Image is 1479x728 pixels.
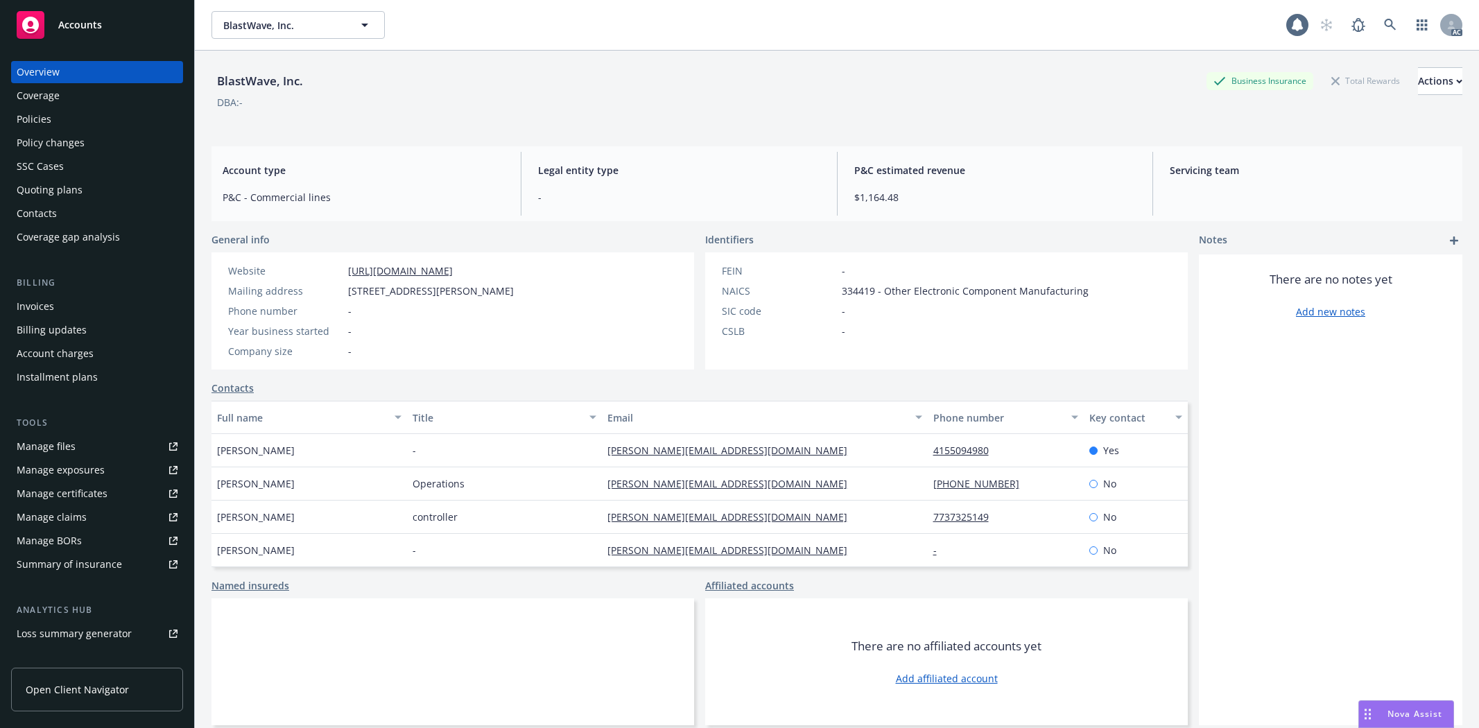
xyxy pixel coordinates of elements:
a: [URL][DOMAIN_NAME] [348,264,453,277]
div: Company size [228,344,343,358]
button: Key contact [1084,401,1188,434]
div: Summary of insurance [17,553,122,575]
div: Coverage [17,85,60,107]
span: Notes [1199,232,1227,249]
button: Full name [211,401,407,434]
a: Search [1376,11,1404,39]
span: There are no notes yet [1270,271,1392,288]
div: Tools [11,416,183,430]
a: Invoices [11,295,183,318]
span: No [1103,543,1116,557]
a: 7737325149 [933,510,1000,523]
a: Switch app [1408,11,1436,39]
a: [PHONE_NUMBER] [933,477,1030,490]
span: - [842,263,845,278]
a: [PERSON_NAME][EMAIL_ADDRESS][DOMAIN_NAME] [607,444,858,457]
div: Title [413,410,582,425]
div: Manage BORs [17,530,82,552]
div: Manage exposures [17,459,105,481]
button: Phone number [928,401,1084,434]
span: Open Client Navigator [26,682,129,697]
span: Accounts [58,19,102,31]
div: Phone number [933,410,1063,425]
span: No [1103,510,1116,524]
a: Start snowing [1313,11,1340,39]
div: FEIN [722,263,836,278]
div: Key contact [1089,410,1167,425]
span: - [842,324,845,338]
div: NAICS [722,284,836,298]
span: Yes [1103,443,1119,458]
span: 334419 - Other Electronic Component Manufacturing [842,284,1089,298]
span: controller [413,510,458,524]
a: SSC Cases [11,155,183,177]
div: Policy changes [17,132,85,154]
div: Email [607,410,906,425]
div: Manage files [17,435,76,458]
span: P&C - Commercial lines [223,190,504,205]
div: Mailing address [228,284,343,298]
div: Quoting plans [17,179,83,201]
div: Coverage gap analysis [17,226,120,248]
a: 4155094980 [933,444,1000,457]
a: Manage BORs [11,530,183,552]
a: - [933,544,948,557]
a: add [1446,232,1462,249]
div: Loss summary generator [17,623,132,645]
div: Contacts [17,202,57,225]
span: $1,164.48 [854,190,1136,205]
a: Report a Bug [1344,11,1372,39]
div: Actions [1418,68,1462,94]
span: Legal entity type [538,163,820,177]
div: Phone number [228,304,343,318]
a: [PERSON_NAME][EMAIL_ADDRESS][DOMAIN_NAME] [607,510,858,523]
a: Installment plans [11,366,183,388]
span: - [413,543,416,557]
a: Policies [11,108,183,130]
span: [PERSON_NAME] [217,543,295,557]
a: Contacts [211,381,254,395]
span: - [538,190,820,205]
div: SIC code [722,304,836,318]
span: - [842,304,845,318]
div: Website [228,263,343,278]
span: No [1103,476,1116,491]
span: [PERSON_NAME] [217,476,295,491]
span: BlastWave, Inc. [223,18,343,33]
span: Servicing team [1170,163,1451,177]
span: There are no affiliated accounts yet [851,638,1041,655]
button: Email [602,401,927,434]
button: Nova Assist [1358,700,1454,728]
span: [STREET_ADDRESS][PERSON_NAME] [348,284,514,298]
a: Named insureds [211,578,289,593]
div: Billing updates [17,319,87,341]
span: - [348,344,352,358]
a: Accounts [11,6,183,44]
a: Manage files [11,435,183,458]
a: Add affiliated account [896,671,998,686]
div: Installment plans [17,366,98,388]
a: [PERSON_NAME][EMAIL_ADDRESS][DOMAIN_NAME] [607,544,858,557]
span: - [348,324,352,338]
a: Manage claims [11,506,183,528]
div: Analytics hub [11,603,183,617]
div: Total Rewards [1324,72,1407,89]
div: SSC Cases [17,155,64,177]
a: Policy changes [11,132,183,154]
div: Invoices [17,295,54,318]
a: Affiliated accounts [705,578,794,593]
a: Billing updates [11,319,183,341]
div: Manage claims [17,506,87,528]
a: Manage exposures [11,459,183,481]
div: Policies [17,108,51,130]
span: - [413,443,416,458]
a: Loss summary generator [11,623,183,645]
div: Account charges [17,343,94,365]
span: P&C estimated revenue [854,163,1136,177]
a: Summary of insurance [11,553,183,575]
a: Add new notes [1296,304,1365,319]
span: Operations [413,476,465,491]
a: Manage certificates [11,483,183,505]
button: Title [407,401,603,434]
